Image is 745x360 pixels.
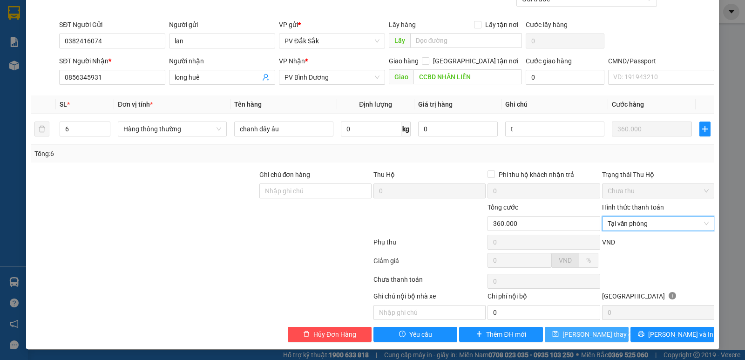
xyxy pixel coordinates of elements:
span: VP Nhận [279,57,305,65]
span: 15:08:55 [DATE] [88,42,131,49]
strong: BIÊN NHẬN GỬI HÀNG HOÁ [32,56,108,63]
span: Giao hàng [389,57,419,65]
span: delete [303,331,310,338]
span: PV Bình Dương [94,65,125,70]
span: Giao [389,69,413,84]
span: user-add [262,74,270,81]
th: Ghi chú [501,95,608,114]
strong: CÔNG TY TNHH [GEOGRAPHIC_DATA] 214 QL13 - P.26 - Q.BÌNH THẠNH - TP HCM 1900888606 [24,15,75,50]
span: kg [401,122,411,136]
button: plusThêm ĐH mới [459,327,543,342]
div: Tổng: 6 [34,149,288,159]
div: Giảm giá [372,256,487,272]
input: Cước giao hàng [526,70,604,85]
span: Phí thu hộ khách nhận trả [495,170,578,180]
span: SL [60,101,67,108]
span: [GEOGRAPHIC_DATA] tận nơi [429,56,522,66]
span: % [586,257,591,264]
div: Phụ thu [372,237,487,253]
span: Thu Hộ [373,171,395,178]
span: PV Bình Dương [284,70,379,84]
span: Tên hàng [234,101,262,108]
input: Dọc đường [410,33,522,48]
span: [PERSON_NAME] thay đổi [562,329,637,340]
input: Nhập ghi chú [373,305,486,320]
button: exclamation-circleYêu cầu [373,327,457,342]
input: Ghi Chú [505,122,604,136]
span: Tổng cước [488,204,518,211]
span: Lấy [389,33,410,48]
span: [PERSON_NAME] và In [648,329,713,340]
span: Lấy hàng [389,21,416,28]
span: Nơi nhận: [71,65,86,78]
div: Người nhận [169,56,275,66]
span: save [552,331,559,338]
span: Tại văn phòng [608,217,709,231]
label: Cước giao hàng [526,57,572,65]
span: plus [700,125,710,133]
input: Dọc đường [413,69,522,84]
span: VND [559,257,572,264]
div: Trạng thái Thu Hộ [602,170,714,180]
input: VD: Bàn, Ghế [234,122,333,136]
span: info-circle [669,292,676,299]
span: Giá trị hàng [418,101,453,108]
label: Ghi chú đơn hàng [259,171,311,178]
span: Đơn vị tính [118,101,153,108]
label: Cước lấy hàng [526,21,568,28]
input: 0 [612,122,691,136]
span: Chưa thu [608,184,709,198]
span: Hủy Đơn Hàng [313,329,356,340]
span: exclamation-circle [399,331,406,338]
div: CMND/Passport [608,56,714,66]
span: Lấy tận nơi [481,20,522,30]
span: DSA08250169 [89,35,131,42]
button: printer[PERSON_NAME] và In [630,327,714,342]
input: Ghi chú đơn hàng [259,183,372,198]
div: Người gửi [169,20,275,30]
span: PV Đắk Sắk [284,34,379,48]
button: plus [699,122,711,136]
button: save[PERSON_NAME] thay đổi [545,327,629,342]
button: deleteHủy Đơn Hàng [288,327,372,342]
div: [GEOGRAPHIC_DATA] [602,291,714,305]
span: printer [638,331,644,338]
div: SĐT Người Gửi [59,20,165,30]
span: Thêm ĐH mới [486,329,526,340]
button: delete [34,122,49,136]
div: VP gửi [279,20,385,30]
span: Hàng thông thường [123,122,221,136]
div: Ghi chú nội bộ nhà xe [373,291,486,305]
div: SĐT Người Nhận [59,56,165,66]
div: Chưa thanh toán [372,274,487,291]
span: Nơi gửi: [9,65,19,78]
span: Yêu cầu [409,329,432,340]
img: logo [9,21,21,44]
input: Cước lấy hàng [526,34,604,48]
span: PV Đắk Sắk [32,65,55,70]
span: Cước hàng [612,101,644,108]
label: Hình thức thanh toán [602,204,664,211]
span: Định lượng [359,101,392,108]
div: Chi phí nội bộ [488,291,600,305]
span: plus [476,331,482,338]
span: VND [602,238,615,246]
